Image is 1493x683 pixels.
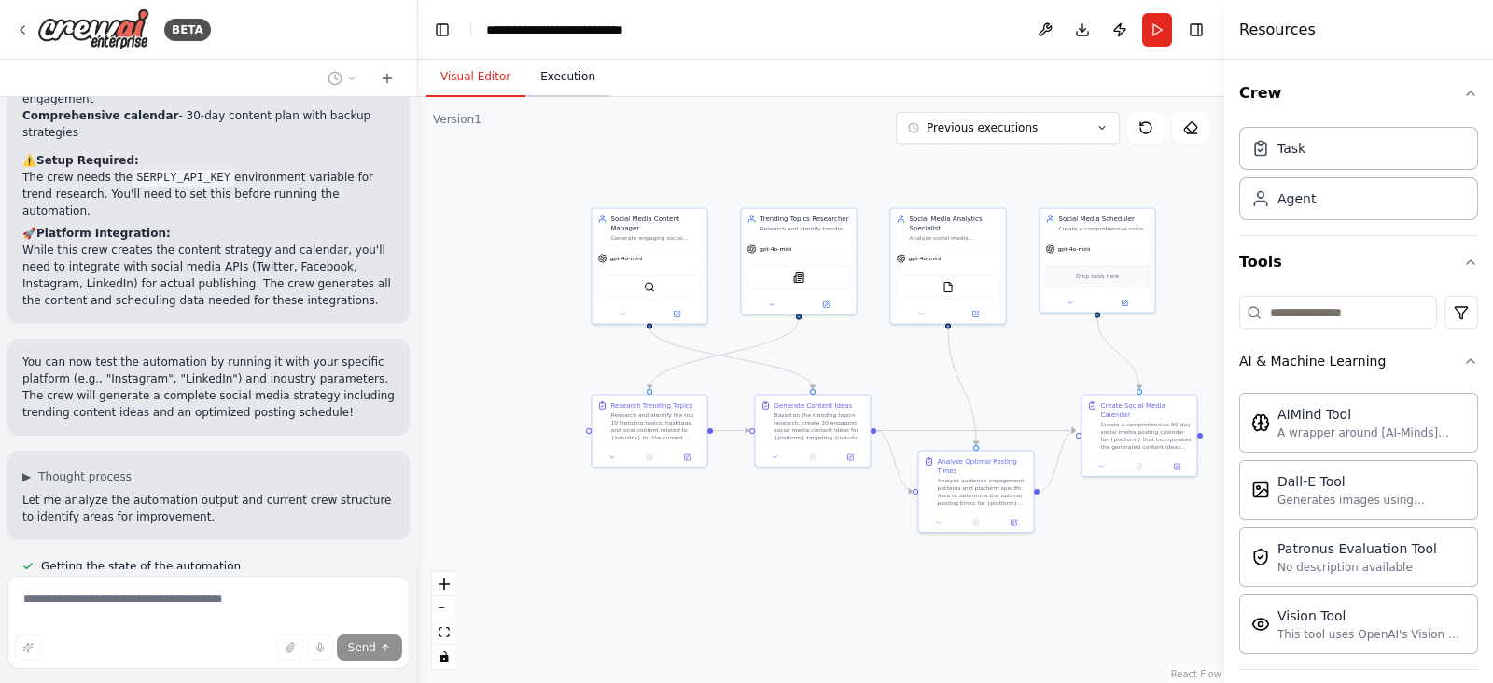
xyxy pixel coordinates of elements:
[876,426,913,496] g: Edge from 1552642e-b187-431b-bc8f-cd667f9fe604 to 8e62b604-5823-42aa-bef3-ca9d834a894c
[1277,560,1437,575] div: No description available
[1277,606,1466,625] div: Vision Tool
[645,319,803,389] g: Edge from ea77b5ea-8463-4743-8017-e15a2a833d01 to f0d037cc-4de4-40cf-afb5-9aee43c483f8
[755,394,872,467] div: Generate Content IdeasBased on the trending topics research, create 20 engaging social media cont...
[927,120,1038,135] span: Previous executions
[876,426,1076,436] g: Edge from 1552642e-b187-431b-bc8f-cd667f9fe604 to 2cb61e7f-8168-496d-9bf5-07f65a13efe1
[22,242,395,309] p: While this crew creates the content strategy and calendar, you'll need to integrate with social m...
[774,400,853,410] div: Generate Content Ideas
[834,452,866,463] button: Open in side panel
[320,67,365,90] button: Switch to previous chat
[1239,67,1478,119] button: Crew
[942,281,954,292] img: FileReadTool
[644,281,655,292] img: SerperDevTool
[592,394,708,467] div: Research Trending TopicsResearch and identify the top 10 trending topics, hashtags, and viral con...
[938,456,1028,475] div: Analyze Optimal Posting Times
[348,640,376,655] span: Send
[1239,19,1316,41] h4: Resources
[277,634,303,661] button: Upload files
[1239,236,1478,288] button: Tools
[41,559,241,574] span: Getting the state of the automation
[611,411,702,441] div: Research and identify the top 10 trending topics, hashtags, and viral content related to {industr...
[1277,405,1466,424] div: AIMind Tool
[22,469,31,484] span: ▶
[760,245,792,253] span: gpt-4o-mini
[525,58,610,97] button: Execution
[372,67,402,90] button: Start a new chat
[760,214,851,223] div: Trending Topics Researcher
[22,109,178,122] strong: Comprehensive calendar
[432,572,456,596] button: zoom in
[15,634,41,661] button: Improve this prompt
[426,58,525,97] button: Visual Editor
[760,225,851,232] div: Research and identify trending topics, hashtags, and conversations relevant to {industry}. Monito...
[1239,119,1478,235] div: Crew
[896,112,1120,144] button: Previous executions
[1040,426,1076,496] g: Edge from 8e62b604-5823-42aa-bef3-ca9d834a894c to 2cb61e7f-8168-496d-9bf5-07f65a13efe1
[1239,385,1478,669] div: AI & Machine Learning
[1058,245,1091,253] span: gpt-4o-mini
[486,21,669,39] nav: breadcrumb
[1161,461,1193,472] button: Open in side panel
[1277,472,1466,491] div: Dall-E Tool
[1277,425,1466,440] div: A wrapper around [AI-Minds]([URL][DOMAIN_NAME]). Useful for when you need answers to questions fr...
[1277,627,1466,642] div: This tool uses OpenAI's Vision API to describe the contents of an image.
[22,469,132,484] button: ▶Thought process
[37,8,149,50] img: Logo
[337,634,402,661] button: Send
[1101,421,1192,451] div: Create a comprehensive 30-day social media posting calendar for {platform} that incorporates the ...
[918,450,1035,533] div: Analyze Optimal Posting TimesAnalyze audience engagement patterns and platform-specific data to d...
[36,227,171,240] strong: Platform Integration:
[949,308,1002,319] button: Open in side panel
[1277,493,1466,508] div: Generates images using OpenAI's Dall-E model.
[307,634,333,661] button: Click to speak your automation idea
[38,469,132,484] span: Thought process
[909,255,942,262] span: gpt-4o-mini
[432,596,456,620] button: zoom out
[36,154,139,167] strong: Setup Required:
[943,328,981,445] g: Edge from 8a1df8e9-9f15-4911-9ebe-dc280dfa7fae to 8e62b604-5823-42aa-bef3-ca9d834a894c
[611,234,702,242] div: Generate engaging social media content for {platform} targeting {industry} audiences. Create comp...
[432,572,456,669] div: React Flow controls
[1081,394,1198,477] div: Create Social Media CalendarCreate a comprehensive 30-day social media posting calendar for {plat...
[671,452,703,463] button: Open in side panel
[432,645,456,669] button: toggle interactivity
[713,426,749,436] g: Edge from f0d037cc-4de4-40cf-afb5-9aee43c483f8 to 1552642e-b187-431b-bc8f-cd667f9fe604
[741,207,858,314] div: Trending Topics ResearcherResearch and identify trending topics, hashtags, and conversations rele...
[1277,189,1316,208] div: Agent
[1277,539,1437,558] div: Patronus Evaluation Tool
[1171,669,1221,679] a: React Flow attribution
[1098,297,1151,308] button: Open in side panel
[1251,615,1270,634] img: VisionTool
[630,452,669,463] button: No output available
[1040,207,1156,313] div: Social Media SchedulerCreate a comprehensive social media posting schedule for {platform} that op...
[956,517,996,528] button: No output available
[432,620,456,645] button: fit view
[998,517,1029,528] button: Open in side panel
[22,354,395,421] p: You can now test the automation by running it with your specific platform (e.g., "Instagram", "Li...
[1101,400,1192,419] div: Create Social Media Calendar
[1277,139,1305,158] div: Task
[938,477,1028,507] div: Analyze audience engagement patterns and platform-specific data to determine the optimal posting ...
[611,214,702,232] div: Social Media Content Manager
[793,272,804,283] img: SerplyNewsSearchTool
[611,400,693,410] div: Research Trending Topics
[1183,17,1209,43] button: Hide right sidebar
[133,170,234,187] code: SERPLY_API_KEY
[22,169,395,219] p: The crew needs the environment variable for trend research. You'll need to set this before runnin...
[1059,214,1150,223] div: Social Media Scheduler
[650,308,704,319] button: Open in side panel
[800,299,853,310] button: Open in side panel
[1251,413,1270,432] img: AIMindTool
[1076,272,1119,281] span: Drop tools here
[645,327,817,389] g: Edge from d2b668f8-35ae-410a-a58a-835943b8dde3 to 1552642e-b187-431b-bc8f-cd667f9fe604
[1239,352,1386,370] div: AI & Machine Learning
[1239,337,1478,385] button: AI & Machine Learning
[910,214,1000,232] div: Social Media Analytics Specialist
[22,107,395,141] li: - 30-day content plan with backup strategies
[1059,225,1150,232] div: Create a comprehensive social media posting schedule for {platform} that optimizes for peak engag...
[1251,548,1270,566] img: PatronusEvalTool
[433,112,481,127] div: Version 1
[1093,317,1144,389] g: Edge from 8d37f77e-5e06-4703-96b9-27693fc602b5 to 2cb61e7f-8168-496d-9bf5-07f65a13efe1
[22,225,395,242] h2: 🚀
[22,152,395,169] h2: ⚠️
